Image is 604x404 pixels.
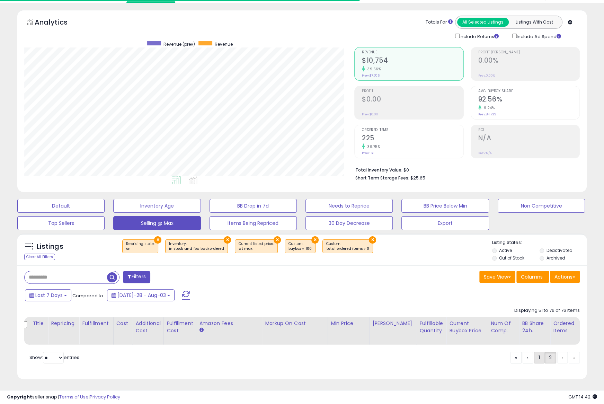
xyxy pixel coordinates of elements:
div: Additional Cost [135,320,161,334]
strong: Copyright [7,394,32,400]
label: Out of Stock [499,255,524,261]
div: Ordered Items [553,320,578,334]
label: Active [499,247,512,253]
div: Amazon Fees [199,320,259,327]
span: ROI [478,128,579,132]
button: Top Sellers [17,216,105,230]
span: Avg. Buybox Share [478,89,579,93]
small: Prev: $7,706 [362,73,380,78]
span: Columns [521,273,543,280]
button: BB Drop in 7d [210,199,297,213]
button: [DATE]-28 - Aug-03 [107,289,175,301]
span: Ordered Items [362,128,463,132]
div: total ordered items > 0 [326,246,369,251]
a: Privacy Policy [90,394,120,400]
small: Prev: 161 [362,151,374,155]
div: Cost [116,320,130,327]
span: Last 7 Days [35,292,63,299]
h5: Listings [37,242,63,252]
label: Deactivated [546,247,572,253]
p: Listing States: [492,239,587,246]
div: Include Ad Spend [507,32,572,40]
div: Displaying 51 to 76 of 76 items [514,307,580,314]
span: Custom: [288,241,312,252]
small: Amazon Fees. [199,327,203,333]
div: Repricing [51,320,76,327]
button: Save View [479,271,515,283]
span: $25.65 [410,175,425,181]
label: Archived [546,255,565,261]
button: Actions [550,271,580,283]
div: at max [239,246,274,251]
div: Fulfillment [82,320,110,327]
span: Profit [PERSON_NAME] [478,51,579,54]
small: 39.56% [365,67,381,72]
small: 9.24% [481,105,495,111]
span: Compared to: [72,292,104,299]
button: 30 Day Decrease [305,216,393,230]
span: 2025-08-11 14:42 GMT [568,394,597,400]
div: Title [33,320,45,327]
button: × [274,236,281,244]
small: 39.75% [365,144,380,149]
div: BB Share 24h. [522,320,547,334]
button: × [311,236,319,244]
a: Terms of Use [59,394,89,400]
div: Clear All Filters [24,254,55,260]
span: Current listed price : [239,241,274,252]
h2: 0.00% [478,56,579,66]
div: Fulfillable Quantity [419,320,443,334]
button: × [369,236,376,244]
div: on [126,246,154,251]
span: Inventory : [169,241,224,252]
div: Totals For [426,19,453,26]
h2: 92.56% [478,95,579,105]
button: Filters [123,271,150,283]
button: BB Price Below Min [401,199,489,213]
h2: N/A [478,134,579,143]
div: Include Returns [450,32,507,40]
small: Prev: 84.73% [478,112,496,116]
a: 1 [534,352,544,363]
span: Repricing state : [126,241,154,252]
div: [PERSON_NAME] [372,320,414,327]
button: Last 7 Days [25,289,71,301]
h5: Analytics [35,17,81,29]
a: 2 [544,352,556,363]
h2: $0.00 [362,95,463,105]
span: Custom: [326,241,369,252]
span: « [515,354,517,361]
button: Inventory Age [113,199,201,213]
span: Revenue [215,41,233,47]
span: Profit [362,89,463,93]
b: Total Inventory Value: [355,167,402,173]
button: Needs to Reprice [305,199,393,213]
small: Prev: $0.00 [362,112,378,116]
button: Items Being Repriced [210,216,297,230]
span: Revenue [362,51,463,54]
span: Revenue (prev) [163,41,195,47]
h2: $10,754 [362,56,463,66]
h2: 225 [362,134,463,143]
button: Selling @ Max [113,216,201,230]
b: Short Term Storage Fees: [355,175,409,181]
small: Prev: N/A [478,151,492,155]
div: Num of Comp. [491,320,516,334]
div: seller snap | | [7,394,120,401]
th: The percentage added to the cost of goods (COGS) that forms the calculator for Min & Max prices. [262,317,328,345]
li: $0 [355,165,575,174]
div: Min Price [331,320,366,327]
div: Current Buybox Price [449,320,485,334]
button: × [154,236,161,244]
button: Export [401,216,489,230]
span: [DATE]-28 - Aug-03 [117,292,166,299]
span: ‹ [527,354,528,361]
div: Markup on Cost [265,320,325,327]
div: buybox = 100 [288,246,312,251]
button: All Selected Listings [457,18,509,27]
button: Default [17,199,105,213]
button: × [224,236,231,244]
button: Columns [516,271,549,283]
div: in stock and fba backordered [169,246,224,251]
span: Show: entries [29,354,79,361]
